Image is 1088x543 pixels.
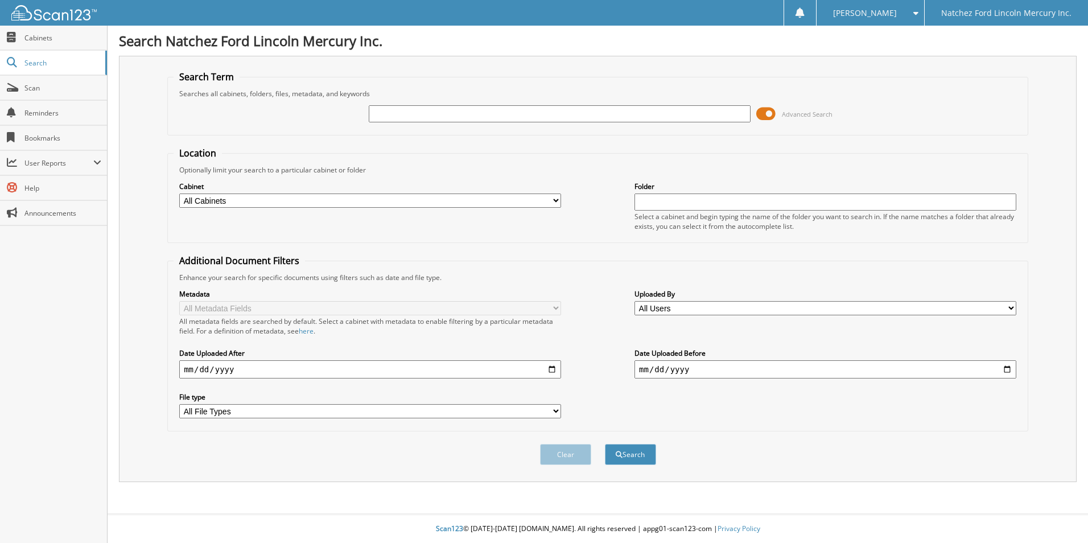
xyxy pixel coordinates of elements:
[24,83,101,93] span: Scan
[24,33,101,43] span: Cabinets
[718,524,760,533] a: Privacy Policy
[174,71,240,83] legend: Search Term
[634,348,1016,358] label: Date Uploaded Before
[179,289,561,299] label: Metadata
[436,524,463,533] span: Scan123
[174,273,1022,282] div: Enhance your search for specific documents using filters such as date and file type.
[299,326,314,336] a: here
[24,58,100,68] span: Search
[634,212,1016,231] div: Select a cabinet and begin typing the name of the folder you want to search in. If the name match...
[634,360,1016,379] input: end
[174,147,222,159] legend: Location
[174,254,305,267] legend: Additional Document Filters
[24,158,93,168] span: User Reports
[605,444,656,465] button: Search
[179,392,561,402] label: File type
[174,165,1022,175] div: Optionally limit your search to a particular cabinet or folder
[179,182,561,191] label: Cabinet
[24,183,101,193] span: Help
[24,108,101,118] span: Reminders
[119,31,1077,50] h1: Search Natchez Ford Lincoln Mercury Inc.
[174,89,1022,98] div: Searches all cabinets, folders, files, metadata, and keywords
[179,316,561,336] div: All metadata fields are searched by default. Select a cabinet with metadata to enable filtering b...
[24,208,101,218] span: Announcements
[833,10,897,17] span: [PERSON_NAME]
[540,444,591,465] button: Clear
[941,10,1071,17] span: Natchez Ford Lincoln Mercury Inc.
[634,182,1016,191] label: Folder
[179,348,561,358] label: Date Uploaded After
[634,289,1016,299] label: Uploaded By
[11,5,97,20] img: scan123-logo-white.svg
[108,515,1088,543] div: © [DATE]-[DATE] [DOMAIN_NAME]. All rights reserved | appg01-scan123-com |
[179,360,561,379] input: start
[24,133,101,143] span: Bookmarks
[782,110,833,118] span: Advanced Search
